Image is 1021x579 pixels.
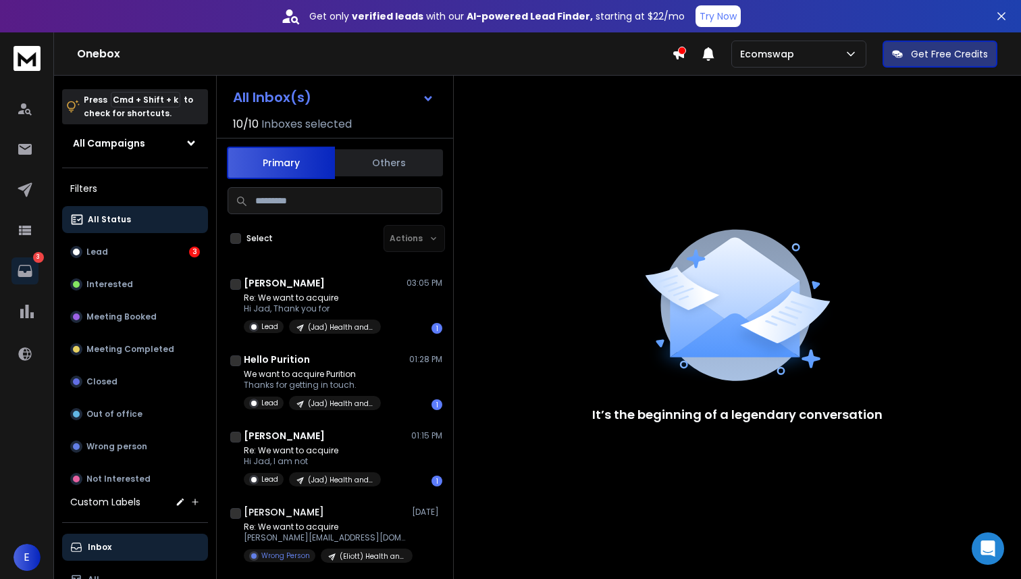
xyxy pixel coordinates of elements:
[244,380,381,391] p: Thanks for getting in touch.
[592,405,883,424] p: It’s the beginning of a legendary conversation
[62,401,208,428] button: Out of office
[222,84,445,111] button: All Inbox(s)
[244,276,325,290] h1: [PERSON_NAME]
[62,238,208,266] button: Lead3
[244,532,406,543] p: [PERSON_NAME][EMAIL_ADDRESS][DOMAIN_NAME] Le ven. 8 août
[62,534,208,561] button: Inbox
[14,544,41,571] button: E
[308,322,373,332] p: (Jad) Health and wellness brands Europe - 50k - 1m/month (Storeleads) p1
[11,257,38,284] a: 3
[261,474,278,484] p: Lead
[233,91,311,104] h1: All Inbox(s)
[244,522,406,532] p: Re: We want to acquire
[431,323,442,334] div: 1
[883,41,997,68] button: Get Free Credits
[411,430,442,441] p: 01:15 PM
[86,441,147,452] p: Wrong person
[88,542,111,553] p: Inbox
[62,303,208,330] button: Meeting Booked
[352,9,423,23] strong: verified leads
[86,344,174,355] p: Meeting Completed
[88,214,131,225] p: All Status
[308,399,373,409] p: (Jad) Health and wellness brands Europe - 50k - 1m/month (Storeleads) p1
[467,9,593,23] strong: AI-powered Lead Finder,
[77,46,672,62] h1: Onebox
[244,369,381,380] p: We want to acquire Purition
[227,147,335,179] button: Primary
[84,93,193,120] p: Press to check for shortcuts.
[340,551,404,561] p: (Eliott) Health and wellness brands Europe - 50k - 1m/month (Storeleads) p2
[33,252,44,263] p: 3
[409,354,442,365] p: 01:28 PM
[86,474,151,484] p: Not Interested
[740,47,800,61] p: Ecomswap
[407,278,442,288] p: 03:05 PM
[62,336,208,363] button: Meeting Completed
[972,532,1004,565] div: Open Intercom Messenger
[62,368,208,395] button: Closed
[233,116,259,132] span: 10 / 10
[86,311,157,322] p: Meeting Booked
[244,456,381,467] p: Hi Jad, I am not
[73,136,145,150] h1: All Campaigns
[244,293,381,303] p: Re: We want to acquire
[62,465,208,493] button: Not Interested
[431,476,442,486] div: 1
[62,433,208,460] button: Wrong person
[696,5,741,27] button: Try Now
[261,322,278,332] p: Lead
[335,148,443,178] button: Others
[261,116,352,132] h3: Inboxes selected
[244,303,381,314] p: Hi Jad, Thank you for
[62,271,208,298] button: Interested
[189,247,200,257] div: 3
[62,179,208,198] h3: Filters
[86,247,108,257] p: Lead
[261,551,310,561] p: Wrong Person
[111,92,180,107] span: Cmd + Shift + k
[86,409,142,420] p: Out of office
[309,9,685,23] p: Get only with our starting at $22/mo
[308,475,373,485] p: (Jad) Health and wellness brands Europe - 50k - 1m/month (Storeleads) p1
[244,445,381,456] p: Re: We want to acquire
[911,47,988,61] p: Get Free Credits
[244,505,324,519] h1: [PERSON_NAME]
[62,206,208,233] button: All Status
[246,233,273,244] label: Select
[700,9,737,23] p: Try Now
[412,507,442,518] p: [DATE]
[244,429,325,443] h1: [PERSON_NAME]
[431,399,442,410] div: 1
[244,353,310,366] h1: Hello Purition
[62,130,208,157] button: All Campaigns
[14,46,41,71] img: logo
[86,376,117,387] p: Closed
[86,279,133,290] p: Interested
[70,495,140,509] h3: Custom Labels
[261,398,278,408] p: Lead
